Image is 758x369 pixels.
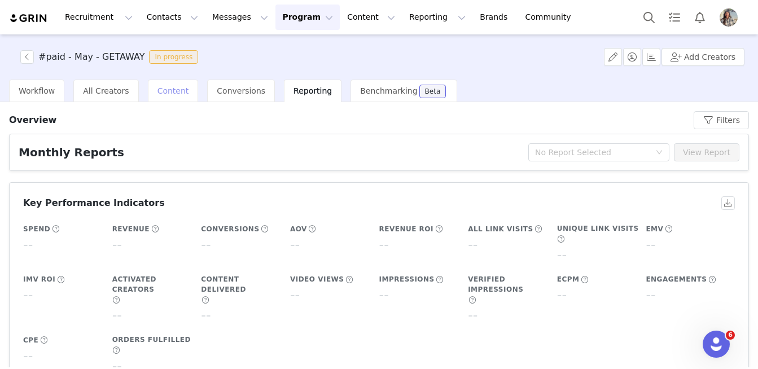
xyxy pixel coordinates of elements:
[112,335,191,345] h5: Orders Fulfilled
[20,50,203,64] span: [object Object]
[140,5,205,30] button: Contacts
[340,5,402,30] button: Content
[703,331,730,358] iframe: Intercom live chat
[290,285,300,305] h5: --
[149,50,198,64] span: In progress
[646,274,707,284] h5: Engagements
[275,5,340,30] button: Program
[23,235,33,255] h5: --
[473,5,518,30] a: Brands
[112,305,122,326] h5: --
[694,111,749,129] button: Filters
[201,305,211,326] h5: --
[112,274,196,295] h5: Activated Creators
[360,86,417,95] span: Benchmarking
[290,274,344,284] h5: Video Views
[217,86,265,95] span: Conversions
[201,235,211,255] h5: --
[290,224,307,234] h5: AOV
[425,88,441,95] div: Beta
[468,224,533,234] h5: All Link Visits
[468,235,477,255] h5: --
[9,13,49,24] img: grin logo
[726,331,735,340] span: 6
[379,274,435,284] h5: Impressions
[290,235,300,255] h5: --
[557,245,567,265] h5: --
[674,143,739,161] button: View Report
[687,5,712,30] button: Notifications
[379,285,389,305] h5: --
[23,274,55,284] h5: IMV ROI
[535,147,650,158] div: No Report Selected
[23,224,50,234] h5: Spend
[9,113,56,127] h3: Overview
[557,285,567,305] h5: --
[662,5,687,30] a: Tasks
[661,48,744,66] button: Add Creators
[402,5,472,30] button: Reporting
[23,335,38,345] h5: CPE
[293,86,332,95] span: Reporting
[58,5,139,30] button: Recruitment
[112,235,122,255] h5: --
[713,8,749,27] button: Profile
[646,285,655,305] h5: --
[201,274,284,295] h5: Content Delivered
[379,235,389,255] h5: --
[656,149,663,157] i: icon: down
[23,346,33,366] h5: --
[38,50,144,64] h3: #paid - May - GETAWAY
[646,224,663,234] h5: EMV
[720,8,738,27] img: 4c2c8fb3-bdc3-4cec-a5da-69d62c0069c2.jpg
[83,86,129,95] span: All Creators
[157,86,189,95] span: Content
[112,224,150,234] h5: Revenue
[468,305,477,326] h5: --
[201,224,259,234] h5: Conversions
[519,5,583,30] a: Community
[557,223,639,234] h5: Unique Link Visits
[557,274,580,284] h5: eCPM
[23,285,33,305] h5: --
[468,274,551,295] h5: Verified Impressions
[205,5,275,30] button: Messages
[19,144,124,161] h2: Monthly Reports
[23,196,165,210] h3: Key Performance Indicators
[646,235,655,255] h5: --
[19,86,55,95] span: Workflow
[379,224,434,234] h5: Revenue ROI
[637,5,661,30] button: Search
